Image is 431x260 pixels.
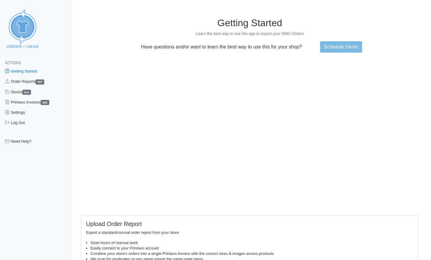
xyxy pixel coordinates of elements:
h5: Upload Order Report [86,220,414,227]
h1: Getting Started [81,17,419,29]
span: Actions [5,61,21,65]
a: Schedule Demo [320,41,362,53]
li: Save hours of manual work [91,240,414,246]
span: 514 [22,90,31,95]
span: 685 [41,100,49,105]
span: 687 [35,79,44,85]
p: Export a standard/normal order report from your store [86,230,414,235]
p: Learn the best way to use this app to export your OMG Orders [81,31,419,36]
p: Have questions and/or want to learn the best way to use this for your shop? [137,44,306,50]
li: Combine your store's orders into a single Printavo invoice with the correct sizes & images across... [91,251,414,256]
li: Easily connect to your Printavo account [91,246,414,251]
